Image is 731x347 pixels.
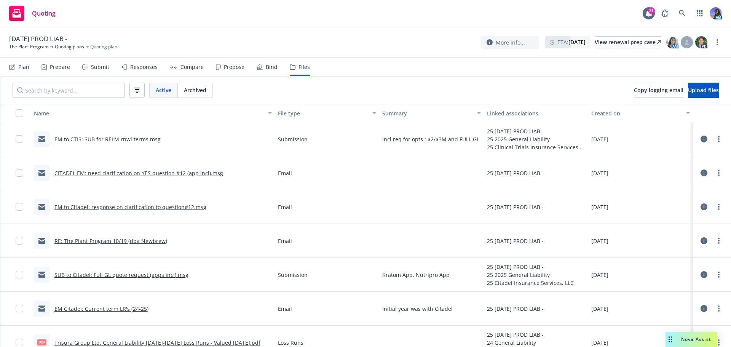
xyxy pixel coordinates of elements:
div: Prepare [50,64,70,70]
div: Propose [224,64,244,70]
button: Name [31,104,275,122]
div: Summary [382,109,472,117]
span: [DATE] [591,169,608,177]
span: Loss Runs [278,339,303,347]
div: Drag to move [666,332,675,347]
span: Quoting plan [90,43,117,50]
a: Search [675,6,690,21]
span: Copy logging email [634,86,683,94]
div: 25 [DATE] PROD LIAB - [487,237,544,245]
span: More info... [496,38,525,46]
span: Submission [278,271,308,279]
input: Toggle Row Selected [16,237,23,245]
div: View renewal prep case [595,37,661,48]
span: [DATE] [591,135,608,143]
img: photo [666,36,678,48]
span: Initial year was with Citadel [382,305,453,313]
a: Switch app [692,6,707,21]
a: Quoting [6,3,59,24]
div: 24 General Liability [487,339,544,347]
div: Files [298,64,310,70]
a: View renewal prep case [595,36,661,48]
span: [DATE] [591,203,608,211]
span: incl req for opts : $2/$3M and FULL GL [382,135,479,143]
button: File type [275,104,380,122]
span: Email [278,169,292,177]
div: 25 Clinical Trials Insurance Services Limited (CTIS) - RELM RNWL [487,143,586,151]
span: pdf [37,339,46,345]
span: Email [278,305,292,313]
span: [DATE] [591,271,608,279]
span: Kratom App, Nutripro App [382,271,450,279]
button: Copy logging email [634,83,683,98]
span: [DATE] [591,237,608,245]
span: [DATE] [591,305,608,313]
a: EM Citadel: Current term LR's (24-25) [54,305,148,312]
a: EM to Citadel: response on clarification to question#12.msg [54,203,206,211]
input: Toggle Row Selected [16,135,23,143]
span: Upload files [688,86,719,94]
div: 25 Citadel Insurance Services, LLC [487,279,574,287]
span: Active [156,86,171,94]
img: photo [695,36,707,48]
strong: [DATE] [568,38,586,46]
a: more [714,134,723,144]
div: 25 [DATE] PROD LIAB - [487,127,586,135]
input: Toggle Row Selected [16,169,23,177]
a: more [714,236,723,245]
div: 25 [DATE] PROD LIAB - [487,203,544,211]
a: more [713,38,722,47]
div: 25 2025 General Liability [487,271,574,279]
button: Linked associations [484,104,589,122]
div: 25 [DATE] PROD LIAB - [487,331,544,339]
a: more [714,168,723,177]
input: Select all [16,109,23,117]
span: Quoting [32,10,56,16]
div: Responses [130,64,158,70]
span: Email [278,237,292,245]
span: Email [278,203,292,211]
button: More info... [480,36,539,49]
span: ETA : [557,38,586,46]
a: EM to CTIS: SUB for RELM rnwl terms.msg [54,136,161,143]
a: Report a Bug [657,6,672,21]
div: 25 [DATE] PROD LIAB - [487,263,574,271]
button: Nova Assist [666,332,717,347]
a: The Plant Program [9,43,49,50]
a: more [714,202,723,211]
div: 21 [648,7,655,14]
input: Toggle Row Selected [16,271,23,278]
a: Trisura Group Ltd. General Liability [DATE]-[DATE] Loss Runs - Valued [DATE].pdf [54,339,260,346]
input: Toggle Row Selected [16,203,23,211]
span: Submission [278,135,308,143]
a: SUB to Citadel: Full GL quote request (apps incl).msg [54,271,188,278]
div: 25 [DATE] PROD LIAB - [487,169,544,177]
a: CITADEL EM: need clarification on YES question #12 (app incl).msg [54,170,223,177]
a: Quoting plans [55,43,84,50]
div: Name [34,109,263,117]
input: Search by keyword... [13,83,125,98]
span: [DATE] [591,339,608,347]
div: Linked associations [487,109,586,117]
button: Upload files [688,83,719,98]
button: Created on [588,104,693,122]
div: Compare [180,64,204,70]
a: more [714,338,723,347]
a: more [714,270,723,279]
div: 25 2025 General Liability [487,135,586,143]
div: 25 [DATE] PROD LIAB - [487,305,544,313]
span: Nova Assist [681,336,711,342]
button: Summary [379,104,484,122]
div: Bind [266,64,278,70]
a: more [714,304,723,313]
input: Toggle Row Selected [16,339,23,346]
div: Submit [91,64,109,70]
a: RE: The Plant Program 10/19 (dba Newbrew) [54,237,167,245]
div: Plan [18,64,29,70]
span: [DATE] PROD LIAB - [9,34,67,43]
input: Toggle Row Selected [16,305,23,312]
div: File type [278,109,368,117]
div: Created on [591,109,682,117]
span: Archived [184,86,206,94]
img: photo [710,7,722,19]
